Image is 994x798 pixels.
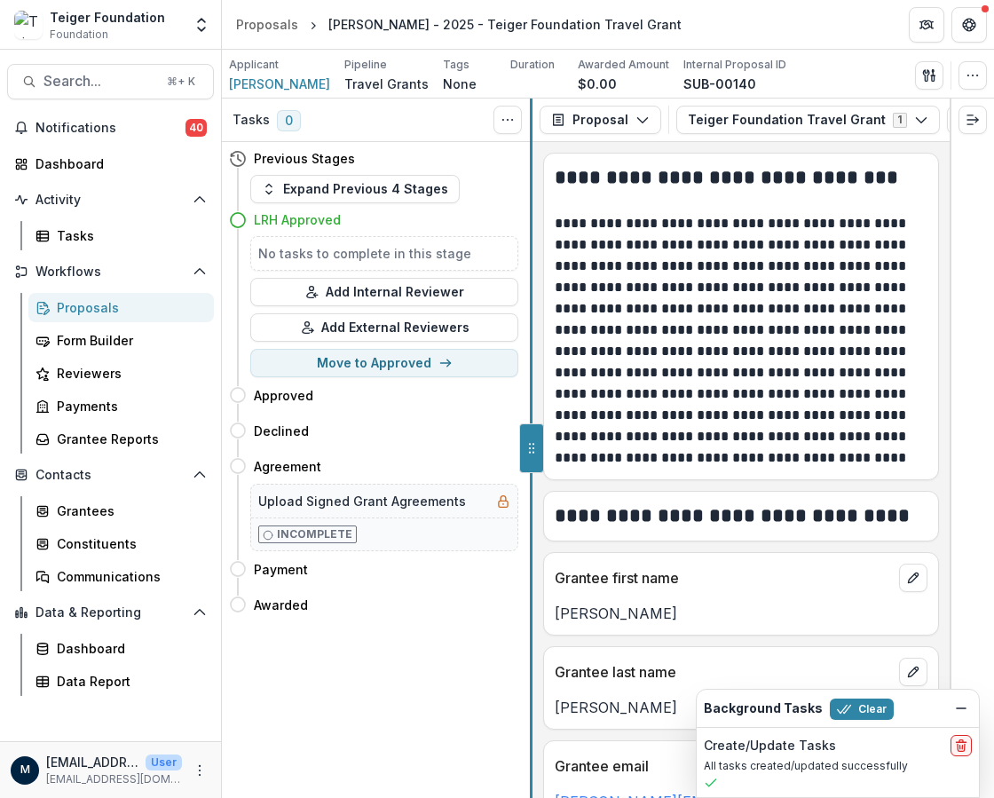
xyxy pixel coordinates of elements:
[229,12,305,37] a: Proposals
[578,57,669,73] p: Awarded Amount
[899,564,927,592] button: edit
[443,57,469,73] p: Tags
[57,639,200,658] div: Dashboard
[7,149,214,178] a: Dashboard
[229,12,689,37] nav: breadcrumb
[510,57,555,73] p: Duration
[28,529,214,558] a: Constituents
[185,119,207,137] span: 40
[899,658,927,686] button: edit
[236,15,298,34] div: Proposals
[50,8,165,27] div: Teiger Foundation
[683,57,786,73] p: Internal Proposal ID
[57,430,200,448] div: Grantee Reports
[189,760,210,781] button: More
[328,15,682,34] div: [PERSON_NAME] - 2025 - Teiger Foundation Travel Grant
[35,468,185,483] span: Contacts
[704,758,972,774] p: All tasks created/updated successfully
[951,735,972,756] button: delete
[540,106,661,134] button: Proposal
[958,106,987,134] button: Expand right
[57,364,200,383] div: Reviewers
[344,75,429,93] p: Travel Grants
[229,75,330,93] a: [PERSON_NAME]
[555,603,927,624] p: [PERSON_NAME]
[344,57,387,73] p: Pipeline
[229,57,279,73] p: Applicant
[189,7,214,43] button: Open entity switcher
[57,331,200,350] div: Form Builder
[578,75,617,93] p: $0.00
[830,699,894,720] button: Clear
[28,391,214,421] a: Payments
[35,193,185,208] span: Activity
[676,106,940,134] button: Teiger Foundation Travel Grant1
[28,293,214,322] a: Proposals
[35,154,200,173] div: Dashboard
[28,221,214,250] a: Tasks
[7,598,214,627] button: Open Data & Reporting
[43,73,156,90] span: Search...
[7,257,214,286] button: Open Workflows
[28,496,214,525] a: Grantees
[35,265,185,280] span: Workflows
[146,755,182,770] p: User
[28,326,214,355] a: Form Builder
[57,502,200,520] div: Grantees
[28,667,214,696] a: Data Report
[35,605,185,620] span: Data & Reporting
[57,567,200,586] div: Communications
[909,7,944,43] button: Partners
[57,672,200,691] div: Data Report
[7,186,214,214] button: Open Activity
[555,567,892,589] p: Grantee first name
[555,755,892,777] p: Grantee email
[951,698,972,719] button: Dismiss
[50,27,108,43] span: Foundation
[163,72,199,91] div: ⌘ + K
[28,424,214,454] a: Grantee Reports
[57,226,200,245] div: Tasks
[7,64,214,99] button: Search...
[46,771,182,787] p: [EMAIL_ADDRESS][DOMAIN_NAME]
[947,106,975,134] button: View Attached Files
[683,75,756,93] p: SUB-00140
[443,75,477,93] p: None
[46,753,138,771] p: [EMAIL_ADDRESS][DOMAIN_NAME]
[28,562,214,591] a: Communications
[555,697,927,718] p: [PERSON_NAME]
[57,397,200,415] div: Payments
[704,739,836,754] h2: Create/Update Tasks
[7,114,214,142] button: Notifications40
[20,764,30,776] div: mpeach@teigerfoundation.org
[7,461,214,489] button: Open Contacts
[57,534,200,553] div: Constituents
[704,701,823,716] h2: Background Tasks
[57,298,200,317] div: Proposals
[28,634,214,663] a: Dashboard
[555,661,892,683] p: Grantee last name
[28,359,214,388] a: Reviewers
[951,7,987,43] button: Get Help
[14,11,43,39] img: Teiger Foundation
[35,121,185,136] span: Notifications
